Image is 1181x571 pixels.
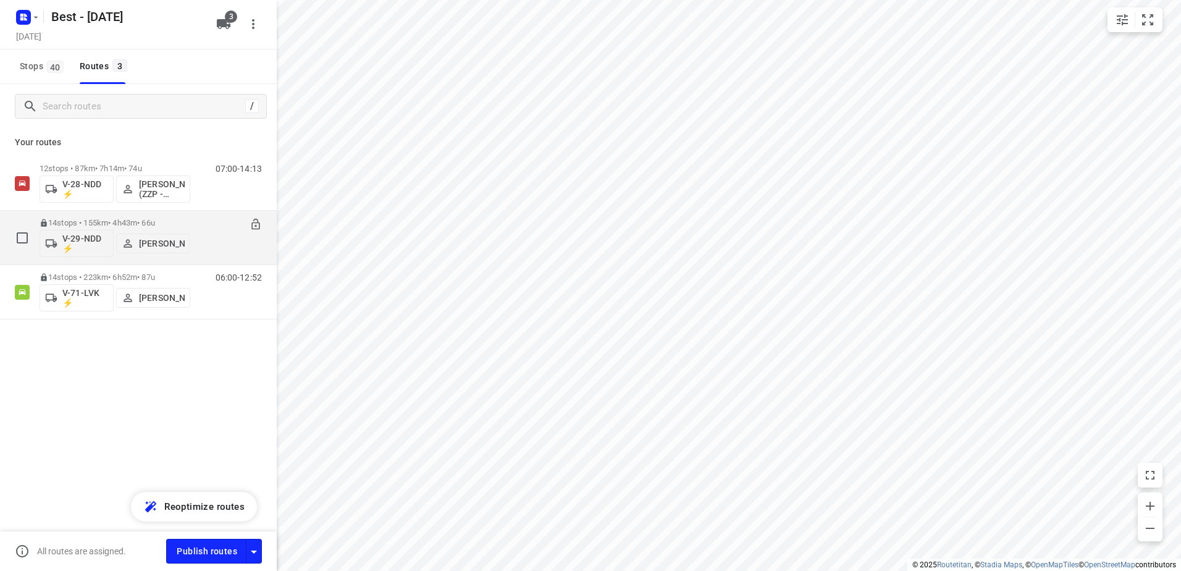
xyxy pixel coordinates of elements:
[37,546,126,556] p: All routes are assigned.
[177,544,237,559] span: Publish routes
[80,59,131,74] div: Routes
[164,499,245,515] span: Reoptimize routes
[40,164,190,173] p: 12 stops • 87km • 7h14m • 74u
[11,29,46,43] h5: Project date
[40,230,114,257] button: V-29-NDD ⚡
[62,179,108,199] p: V-28-NDD ⚡
[10,226,35,250] span: Select
[43,97,245,116] input: Search routes
[241,12,266,36] button: More
[1031,560,1078,569] a: OpenMapTiles
[40,218,190,227] p: 14 stops • 155km • 4h43m • 66u
[40,273,190,282] p: 14 stops • 223km • 6h52m • 87u
[225,11,237,23] span: 3
[40,176,114,203] button: V-28-NDD ⚡
[1135,7,1160,32] button: Fit zoom
[47,61,64,73] span: 40
[937,560,972,569] a: Routetitan
[250,218,262,232] button: Unlock route
[131,492,257,522] button: Reoptimize routes
[116,176,190,203] button: [PERSON_NAME] (ZZP - Best)
[980,560,1022,569] a: Stadia Maps
[216,164,262,174] p: 07:00-14:13
[112,59,127,72] span: 3
[116,288,190,308] button: [PERSON_NAME]
[166,539,246,563] button: Publish routes
[245,99,259,113] div: /
[216,273,262,282] p: 06:00-12:52
[116,234,190,253] button: [PERSON_NAME]
[139,179,185,199] p: [PERSON_NAME] (ZZP - Best)
[1084,560,1135,569] a: OpenStreetMap
[40,284,114,311] button: V-71-LVK ⚡
[139,239,185,248] p: [PERSON_NAME]
[46,7,206,27] h5: Rename
[1107,7,1162,32] div: small contained button group
[62,288,108,308] p: V-71-LVK ⚡
[62,234,108,253] p: V-29-NDD ⚡
[15,136,262,149] p: Your routes
[912,560,1176,569] li: © 2025 , © , © © contributors
[1110,7,1135,32] button: Map settings
[211,12,236,36] button: 3
[20,59,67,74] span: Stops
[139,293,185,303] p: [PERSON_NAME]
[246,543,261,559] div: Driver app settings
